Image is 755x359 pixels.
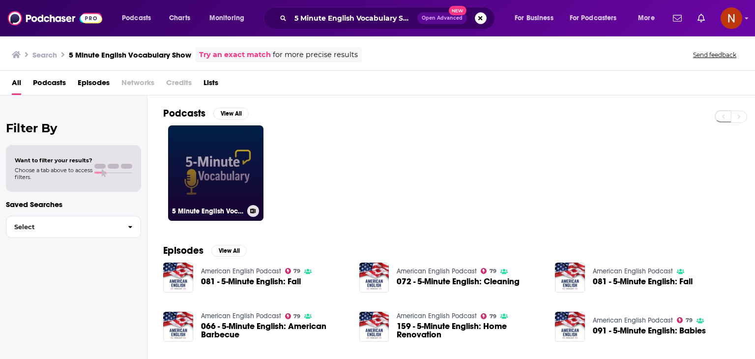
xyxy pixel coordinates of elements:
[6,200,141,209] p: Saved Searches
[201,322,348,339] a: 066 - 5-Minute English: American Barbecue
[285,268,301,274] a: 79
[638,11,655,25] span: More
[169,11,190,25] span: Charts
[293,269,300,273] span: 79
[69,50,191,60] h3: 5 Minute English Vocabulary Show
[631,10,667,26] button: open menu
[168,125,263,221] a: 5 Minute English Vocabulary Show
[422,16,463,21] span: Open Advanced
[163,263,193,293] img: 081 - 5-Minute English: Fall
[163,107,249,120] a: PodcastsView All
[33,75,66,95] a: Podcasts
[293,314,300,319] span: 79
[15,157,92,164] span: Want to filter your results?
[273,7,504,30] div: Search podcasts, credits, & more...
[6,121,141,135] h2: Filter By
[515,11,553,25] span: For Business
[163,244,203,257] h2: Episodes
[677,317,693,323] a: 79
[397,322,543,339] a: 159 - 5-Minute English: Home Renovation
[690,51,739,59] button: Send feedback
[593,327,706,335] a: 091 - 5-Minute English: Babies
[211,245,247,257] button: View All
[273,49,358,60] span: for more precise results
[593,267,673,275] a: American English Podcast
[397,312,477,320] a: American English Podcast
[6,224,120,230] span: Select
[172,207,243,215] h3: 5 Minute English Vocabulary Show
[694,10,709,27] a: Show notifications dropdown
[213,108,249,120] button: View All
[508,10,566,26] button: open menu
[201,312,281,320] a: American English Podcast
[593,316,673,325] a: American English Podcast
[285,313,301,319] a: 79
[203,10,257,26] button: open menu
[12,75,21,95] a: All
[209,11,244,25] span: Monitoring
[563,10,631,26] button: open menu
[359,263,389,293] img: 072 - 5-Minute English: Cleaning
[163,244,247,257] a: EpisodesView All
[397,277,520,286] a: 072 - 5-Minute English: Cleaning
[397,267,477,275] a: American English Podcast
[115,10,164,26] button: open menu
[570,11,617,25] span: For Podcasters
[721,7,742,29] span: Logged in as AdelNBM
[669,10,686,27] a: Show notifications dropdown
[490,269,496,273] span: 79
[290,10,417,26] input: Search podcasts, credits, & more...
[8,9,102,28] img: Podchaser - Follow, Share and Rate Podcasts
[163,10,196,26] a: Charts
[163,312,193,342] img: 066 - 5-Minute English: American Barbecue
[166,75,192,95] span: Credits
[481,268,496,274] a: 79
[78,75,110,95] a: Episodes
[121,75,154,95] span: Networks
[593,277,693,286] a: 081 - 5-Minute English: Fall
[199,49,271,60] a: Try an exact match
[201,267,281,275] a: American English Podcast
[201,277,301,286] a: 081 - 5-Minute English: Fall
[203,75,218,95] a: Lists
[555,263,585,293] img: 081 - 5-Minute English: Fall
[686,318,693,323] span: 79
[555,312,585,342] img: 091 - 5-Minute English: Babies
[481,313,496,319] a: 79
[359,312,389,342] img: 159 - 5-Minute English: Home Renovation
[6,216,141,238] button: Select
[490,314,496,319] span: 79
[449,6,466,15] span: New
[15,167,92,180] span: Choose a tab above to access filters.
[721,7,742,29] img: User Profile
[417,12,467,24] button: Open AdvancedNew
[163,107,205,120] h2: Podcasts
[721,7,742,29] button: Show profile menu
[32,50,57,60] h3: Search
[122,11,151,25] span: Podcasts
